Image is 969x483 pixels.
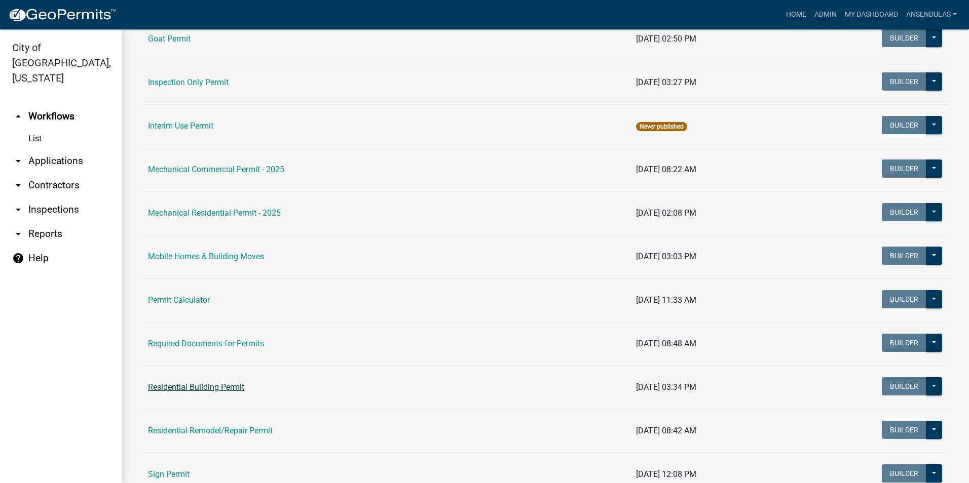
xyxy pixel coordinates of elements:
[882,72,926,91] button: Builder
[148,382,244,392] a: Residential Building Permit
[882,203,926,221] button: Builder
[882,290,926,308] button: Builder
[636,382,696,392] span: [DATE] 03:34 PM
[841,5,902,24] a: My Dashboard
[148,77,229,87] a: Inspection Only Permit
[636,77,696,87] span: [DATE] 03:27 PM
[12,179,24,191] i: arrow_drop_down
[148,295,210,305] a: Permit Calculator
[148,426,273,435] a: Residential Remodel/Repair Permit
[636,339,696,348] span: [DATE] 08:48 AM
[636,208,696,218] span: [DATE] 02:08 PM
[636,34,696,44] span: [DATE] 02:50 PM
[636,252,696,261] span: [DATE] 03:03 PM
[810,5,841,24] a: Admin
[148,34,191,44] a: Goat Permit
[148,165,284,174] a: Mechanical Commercial Permit - 2025
[148,339,264,348] a: Required Documents for Permits
[636,426,696,435] span: [DATE] 08:42 AM
[636,295,696,305] span: [DATE] 11:33 AM
[148,252,264,261] a: Mobile Homes & Building Moves
[882,377,926,395] button: Builder
[148,469,190,479] a: Sign Permit
[12,228,24,240] i: arrow_drop_down
[882,421,926,439] button: Builder
[636,122,687,131] span: Never published
[12,155,24,167] i: arrow_drop_down
[12,204,24,216] i: arrow_drop_down
[882,464,926,482] button: Builder
[882,247,926,265] button: Builder
[882,29,926,47] button: Builder
[882,159,926,178] button: Builder
[12,252,24,264] i: help
[148,208,281,218] a: Mechanical Residential Permit - 2025
[636,469,696,479] span: [DATE] 12:08 PM
[882,334,926,352] button: Builder
[882,116,926,134] button: Builder
[148,121,213,131] a: Interim Use Permit
[782,5,810,24] a: Home
[902,5,961,24] a: ansendulas
[636,165,696,174] span: [DATE] 08:22 AM
[12,110,24,123] i: arrow_drop_up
